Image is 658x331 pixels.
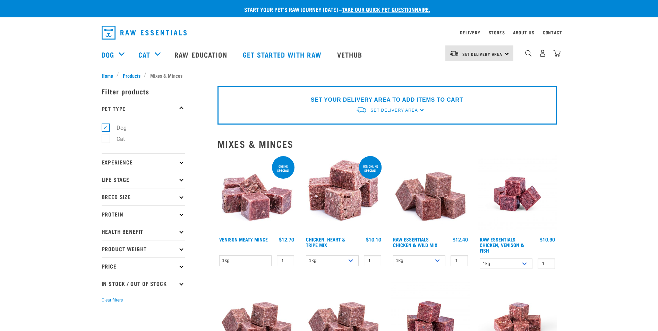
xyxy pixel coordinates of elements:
[364,255,381,266] input: 1
[540,237,555,242] div: $10.90
[102,72,557,79] nav: breadcrumbs
[102,83,185,100] p: Filter products
[102,297,123,303] button: Clear filters
[450,50,459,57] img: van-moving.png
[217,138,557,149] h2: Mixes & Minces
[123,72,140,79] span: Products
[105,124,129,132] label: Dog
[102,49,114,60] a: Dog
[539,50,546,57] img: user.png
[102,72,117,79] a: Home
[102,26,187,40] img: Raw Essentials Logo
[138,49,150,60] a: Cat
[168,41,236,68] a: Raw Education
[277,255,294,266] input: 1
[478,155,557,234] img: Chicken Venison mix 1655
[105,135,128,143] label: Cat
[342,8,430,11] a: take our quick pet questionnaire.
[489,31,505,34] a: Stores
[102,171,185,188] p: Life Stage
[462,53,503,55] span: Set Delivery Area
[102,257,185,275] p: Price
[272,161,294,176] div: ONLINE SPECIAL!
[451,255,468,266] input: 1
[453,237,468,242] div: $12.40
[311,96,463,104] p: SET YOUR DELIVERY AREA TO ADD ITEMS TO CART
[102,72,113,79] span: Home
[370,108,418,113] span: Set Delivery Area
[102,240,185,257] p: Product Weight
[543,31,562,34] a: Contact
[356,106,367,113] img: van-moving.png
[393,238,437,246] a: Raw Essentials Chicken & Wild Mix
[279,237,294,242] div: $12.70
[359,161,382,176] div: 1kg online special!
[236,41,330,68] a: Get started with Raw
[538,258,555,269] input: 1
[391,155,470,234] img: Pile Of Cubed Chicken Wild Meat Mix
[513,31,534,34] a: About Us
[102,275,185,292] p: In Stock / Out Of Stock
[96,23,562,42] nav: dropdown navigation
[217,155,296,234] img: 1117 Venison Meat Mince 01
[102,223,185,240] p: Health Benefit
[102,205,185,223] p: Protein
[366,237,381,242] div: $10.10
[553,50,561,57] img: home-icon@2x.png
[102,188,185,205] p: Breed Size
[102,153,185,171] p: Experience
[525,50,532,57] img: home-icon-1@2x.png
[102,100,185,117] p: Pet Type
[219,238,268,240] a: Venison Meaty Mince
[119,72,144,79] a: Products
[480,238,524,252] a: Raw Essentials Chicken, Venison & Fish
[304,155,383,234] img: 1062 Chicken Heart Tripe Mix 01
[330,41,371,68] a: Vethub
[460,31,480,34] a: Delivery
[306,238,345,246] a: Chicken, Heart & Tripe Mix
